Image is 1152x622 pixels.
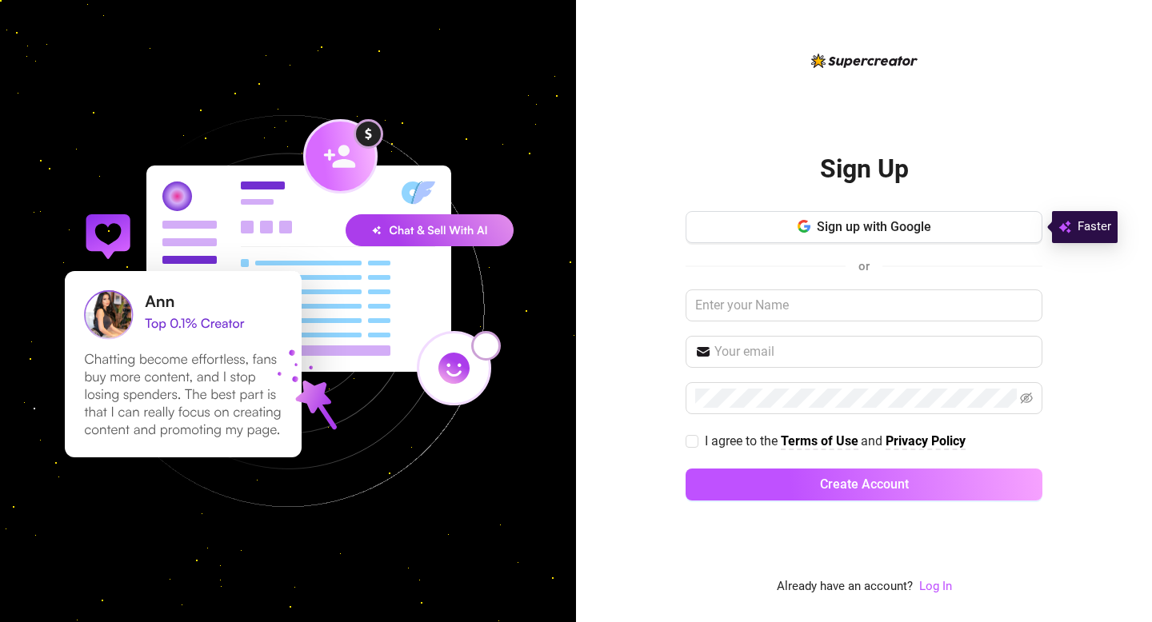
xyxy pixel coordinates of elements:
span: Sign up with Google [817,219,931,234]
a: Log In [919,577,952,596]
input: Your email [714,342,1033,361]
span: Already have an account? [777,577,913,596]
span: Faster [1078,217,1111,237]
a: Privacy Policy [886,433,966,450]
span: Create Account [820,476,909,492]
img: logo-BBDzfeDw.svg [811,54,918,68]
strong: Terms of Use [781,433,858,449]
img: svg%3e [1058,217,1071,237]
a: Terms of Use [781,433,858,450]
strong: Privacy Policy [886,433,966,449]
button: Sign up with Google [686,211,1042,243]
h2: Sign Up [820,153,909,185]
button: Create Account [686,468,1042,500]
a: Log In [919,579,952,593]
span: I agree to the [705,433,781,449]
img: signup-background-D0MIrEPF.svg [11,34,565,588]
span: or [858,259,870,273]
input: Enter your Name [686,289,1042,321]
span: and [861,433,886,449]
span: eye-invisible [1020,392,1033,405]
